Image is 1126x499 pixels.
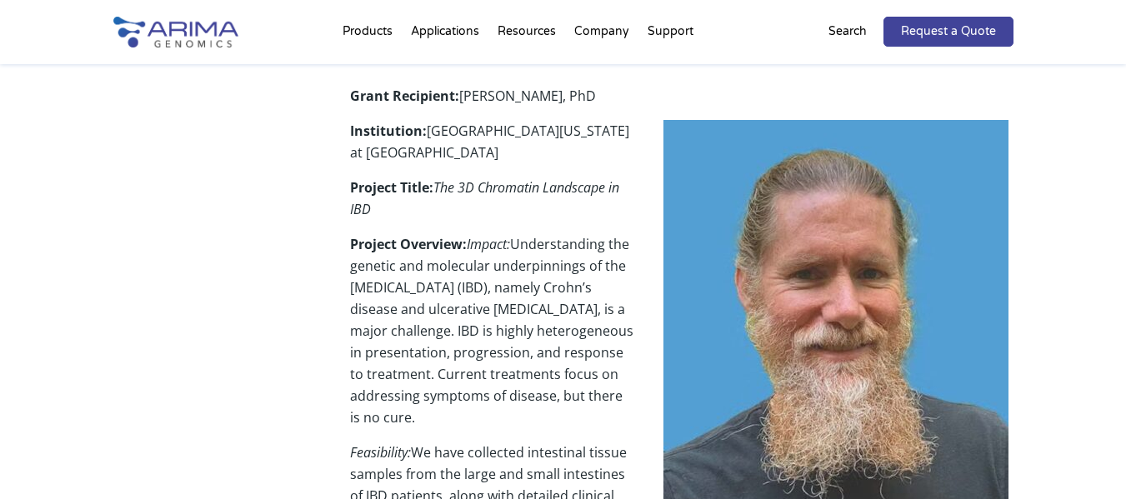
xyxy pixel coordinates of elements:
a: Request a Quote [883,17,1013,47]
strong: Institution: [350,122,427,140]
em: Impact: [467,235,510,253]
p: Understanding the genetic and molecular underpinnings of the [MEDICAL_DATA] (IBD), namely Crohn’s... [350,233,1013,442]
p: [PERSON_NAME], PhD [350,85,1013,120]
p: [GEOGRAPHIC_DATA][US_STATE] at [GEOGRAPHIC_DATA] [350,120,1013,177]
strong: Grant Recipient: [350,87,459,105]
em: The 3D Chromatin Landscape in IBD [350,178,619,218]
strong: Project Title: [350,178,433,197]
p: Search [828,21,867,42]
img: Arima-Genomics-logo [113,17,238,47]
strong: Project Overview: [350,235,467,253]
em: Feasibility: [350,443,411,462]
